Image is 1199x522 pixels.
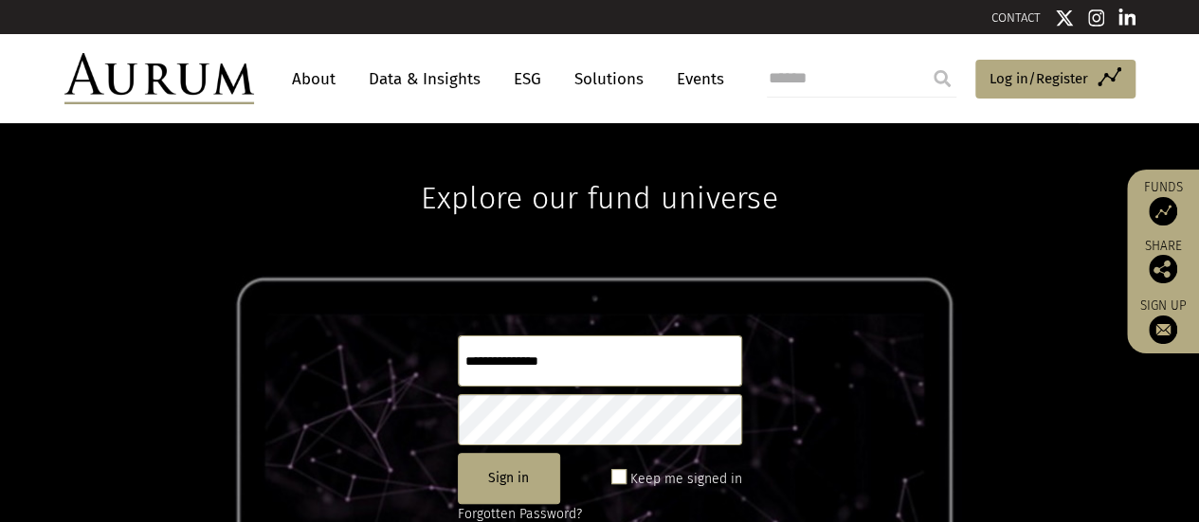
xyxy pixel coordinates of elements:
[1149,197,1177,225] img: Access Funds
[667,62,724,97] a: Events
[458,453,560,504] button: Sign in
[565,62,653,97] a: Solutions
[421,123,777,216] h1: Explore our fund universe
[1088,9,1105,27] img: Instagram icon
[1149,255,1177,283] img: Share this post
[1118,9,1135,27] img: Linkedin icon
[630,468,742,491] label: Keep me signed in
[923,60,961,98] input: Submit
[1055,9,1074,27] img: Twitter icon
[64,53,254,104] img: Aurum
[282,62,345,97] a: About
[975,60,1135,99] a: Log in/Register
[1136,240,1190,283] div: Share
[359,62,490,97] a: Data & Insights
[1136,297,1190,344] a: Sign up
[990,67,1088,90] span: Log in/Register
[504,62,551,97] a: ESG
[1149,315,1177,344] img: Sign up to our newsletter
[991,10,1041,25] a: CONTACT
[458,506,582,522] a: Forgotten Password?
[1136,179,1190,225] a: Funds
